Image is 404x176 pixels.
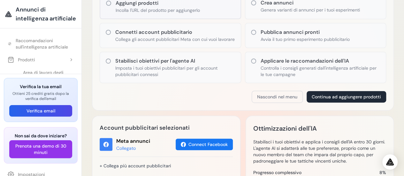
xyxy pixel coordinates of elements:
font: Verifica la tua email [20,84,62,89]
font: Progresso complessivo [253,170,301,175]
font: Ottimizzazioni dell'IA [253,124,317,133]
font: Pubblica annunci pronti [261,29,320,35]
font: Prodotti [18,57,35,63]
font: Connetti account pubblicitario [115,29,192,35]
div: Apri Intercom Messenger [382,154,398,170]
font: Nascondi nel menu [257,94,297,100]
button: Verifica email [9,105,72,117]
font: Non sai da dove iniziare? [15,133,67,139]
button: Connect Facebook [176,139,233,150]
font: Stabilisci i tuoi obiettivi e applica i consigli dell'IA entro 30 giorni. L'agente AI si adatterà... [253,139,385,164]
font: Imposta i tuoi obiettivi pubblicitari per gli account pubblicitari connessi [115,65,217,77]
font: Applicare le raccomandazioni dell'IA [261,57,349,64]
font: Genera varianti di annunci per i tuoi esperimenti [261,7,360,13]
button: Continua ad aggiungere prodotti [307,91,386,103]
a: Annunci di intelligenza artificiale [5,5,76,23]
button: Area di lavoro degli annunci [4,67,78,85]
font: Raccomandazioni sull'intelligenza artificiale [16,38,68,50]
font: Area di lavoro degli annunci [23,70,64,82]
button: Prodotti [4,54,78,65]
font: Verifica email [27,108,55,114]
font: Controlla i consigli generati dall'intelligenza artificiale per le tue campagne [261,65,377,77]
font: + Collega più account pubblicitari [100,163,171,169]
font: Annunci di intelligenza artificiale [16,6,76,22]
font: Collegato [116,145,136,151]
font: Collega gli account pubblicitari Meta con cui vuoi lavorare [115,36,235,42]
font: Ottieni 25 crediti gratis dopo la verifica dell'email [12,91,69,101]
font: Meta annunci [116,138,150,144]
button: Nascondi nel menu [252,91,303,103]
font: Prenota una demo di 30 minuti [15,143,66,155]
a: + Collega più account pubblicitari [100,160,171,171]
a: Raccomandazioni sull'intelligenza artificiale [4,35,78,53]
font: Account pubblicitari selezionati [100,124,190,132]
font: Avvia il tuo primo esperimento pubblicitario [261,36,350,42]
font: 8% [379,170,386,175]
font: Incolla l'URL del prodotto per aggiungerlo [116,7,200,13]
font: Stabilisci obiettivi per l'agente AI [115,57,195,64]
button: Prenota una demo di 30 minuti [9,140,72,158]
font: Continua ad aggiungere prodotti [312,94,381,100]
